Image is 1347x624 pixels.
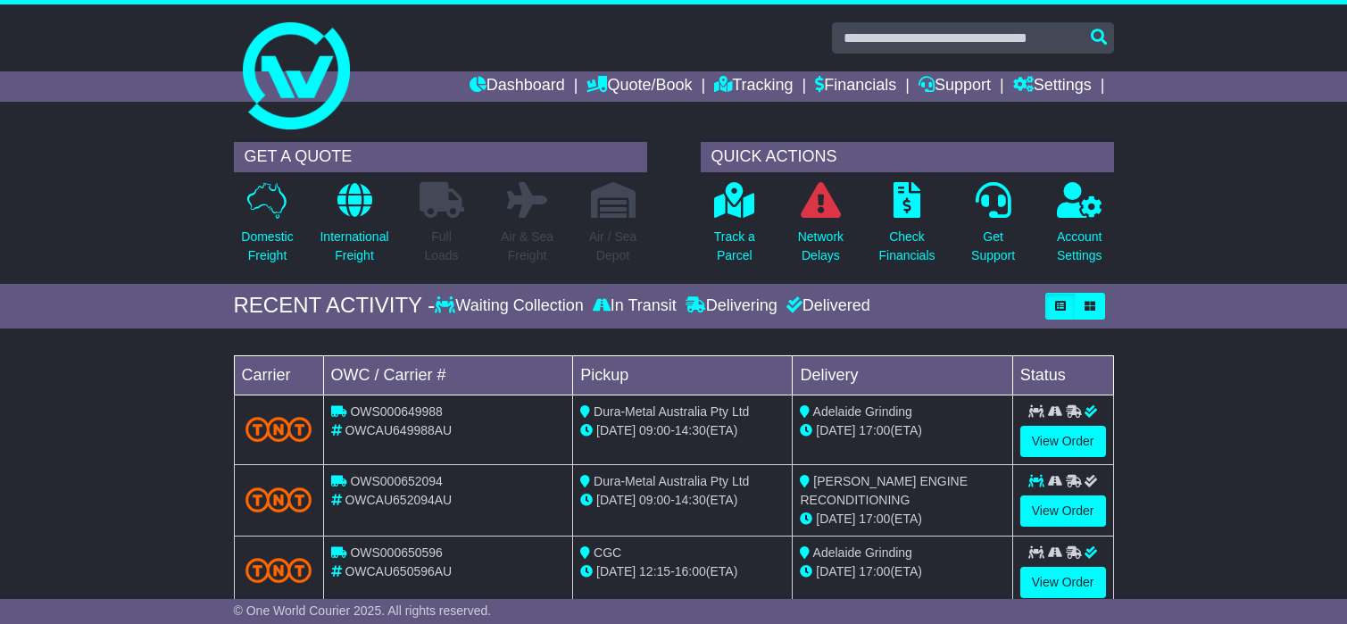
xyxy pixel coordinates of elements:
span: Dura-Metal Australia Pty Ltd [594,474,749,488]
p: Network Delays [798,228,844,265]
div: Delivered [782,296,870,316]
a: NetworkDelays [797,181,844,275]
a: AccountSettings [1056,181,1103,275]
p: Domestic Freight [241,228,293,265]
a: Dashboard [470,71,565,102]
span: OWCAU650596AU [345,564,452,578]
img: TNT_Domestic.png [245,417,312,441]
span: [PERSON_NAME] ENGINE RECONDITIONING [800,474,968,507]
div: (ETA) [800,421,1004,440]
span: 17:00 [859,423,890,437]
span: Adelaide Grinding [813,404,912,419]
a: Quote/Book [586,71,692,102]
p: Get Support [971,228,1015,265]
p: Account Settings [1057,228,1102,265]
span: [DATE] [816,564,855,578]
a: GetSupport [970,181,1016,275]
span: 17:00 [859,512,890,526]
span: [DATE] [596,423,636,437]
a: CheckFinancials [877,181,935,275]
td: OWC / Carrier # [323,355,573,395]
span: OWCAU652094AU [345,493,452,507]
a: Financials [815,71,896,102]
img: TNT_Domestic.png [245,558,312,582]
span: OWCAU649988AU [345,423,452,437]
span: 14:30 [675,493,706,507]
div: In Transit [588,296,681,316]
div: - (ETA) [580,491,785,510]
a: Tracking [714,71,793,102]
span: [DATE] [816,512,855,526]
p: Track a Parcel [714,228,755,265]
p: International Freight [320,228,388,265]
a: Support [919,71,991,102]
div: (ETA) [800,562,1004,581]
span: Dura-Metal Australia Pty Ltd [594,404,749,419]
span: OWS000650596 [350,545,443,560]
a: Track aParcel [713,181,756,275]
span: 12:15 [639,564,670,578]
a: DomesticFreight [240,181,294,275]
span: 16:00 [675,564,706,578]
a: View Order [1020,426,1106,457]
span: [DATE] [596,564,636,578]
span: [DATE] [816,423,855,437]
p: Air / Sea Depot [589,228,637,265]
span: OWS000652094 [350,474,443,488]
span: 17:00 [859,564,890,578]
td: Delivery [793,355,1012,395]
span: 14:30 [675,423,706,437]
div: QUICK ACTIONS [701,142,1114,172]
a: View Order [1020,495,1106,527]
p: Air & Sea Freight [501,228,553,265]
div: GET A QUOTE [234,142,647,172]
a: InternationalFreight [319,181,389,275]
td: Status [1012,355,1113,395]
a: Settings [1013,71,1092,102]
p: Full Loads [420,228,464,265]
div: Delivering [681,296,782,316]
div: (ETA) [800,510,1004,528]
div: RECENT ACTIVITY - [234,293,436,319]
span: [DATE] [596,493,636,507]
td: Pickup [573,355,793,395]
div: Waiting Collection [435,296,587,316]
span: OWS000649988 [350,404,443,419]
td: Carrier [234,355,323,395]
span: 09:00 [639,493,670,507]
div: - (ETA) [580,562,785,581]
span: 09:00 [639,423,670,437]
span: Adelaide Grinding [813,545,912,560]
img: TNT_Domestic.png [245,487,312,512]
p: Check Financials [878,228,935,265]
div: - (ETA) [580,421,785,440]
span: © One World Courier 2025. All rights reserved. [234,603,492,618]
a: View Order [1020,567,1106,598]
span: CGC [594,545,621,560]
